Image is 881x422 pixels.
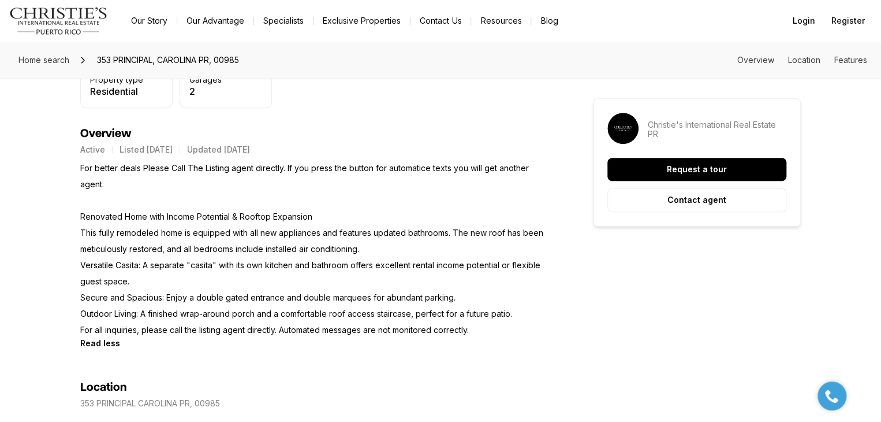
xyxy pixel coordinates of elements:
[648,120,786,139] p: Christie's International Real Estate PR
[737,55,867,65] nav: Page section menu
[313,13,410,29] a: Exclusive Properties
[92,51,244,69] span: 353 PRINCIPAL, CAROLINA PR, 00985
[80,399,220,408] p: 353 PRINCIPAL CAROLINA PR, 00985
[793,16,815,25] span: Login
[607,188,786,212] button: Contact agent
[80,380,127,394] h4: Location
[14,51,74,69] a: Home search
[189,87,222,96] p: 2
[737,55,774,65] a: Skip to: Overview
[189,75,222,84] p: Garages
[80,160,551,338] p: For better deals Please Call The Listing agent directly. If you press the button for automatice t...
[80,127,551,140] h4: Overview
[471,13,531,29] a: Resources
[80,145,105,154] p: Active
[824,9,872,32] button: Register
[80,338,120,348] button: Read less
[90,75,143,84] p: Property type
[410,13,471,29] button: Contact Us
[667,195,726,205] p: Contact agent
[831,16,865,25] span: Register
[90,87,143,96] p: Residential
[18,55,69,65] span: Home search
[254,13,313,29] a: Specialists
[667,165,727,174] p: Request a tour
[9,7,108,35] img: logo
[531,13,567,29] a: Blog
[120,145,173,154] p: Listed [DATE]
[187,145,250,154] p: Updated [DATE]
[788,55,820,65] a: Skip to: Location
[607,158,786,181] button: Request a tour
[834,55,867,65] a: Skip to: Features
[786,9,822,32] button: Login
[122,13,177,29] a: Our Story
[177,13,253,29] a: Our Advantage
